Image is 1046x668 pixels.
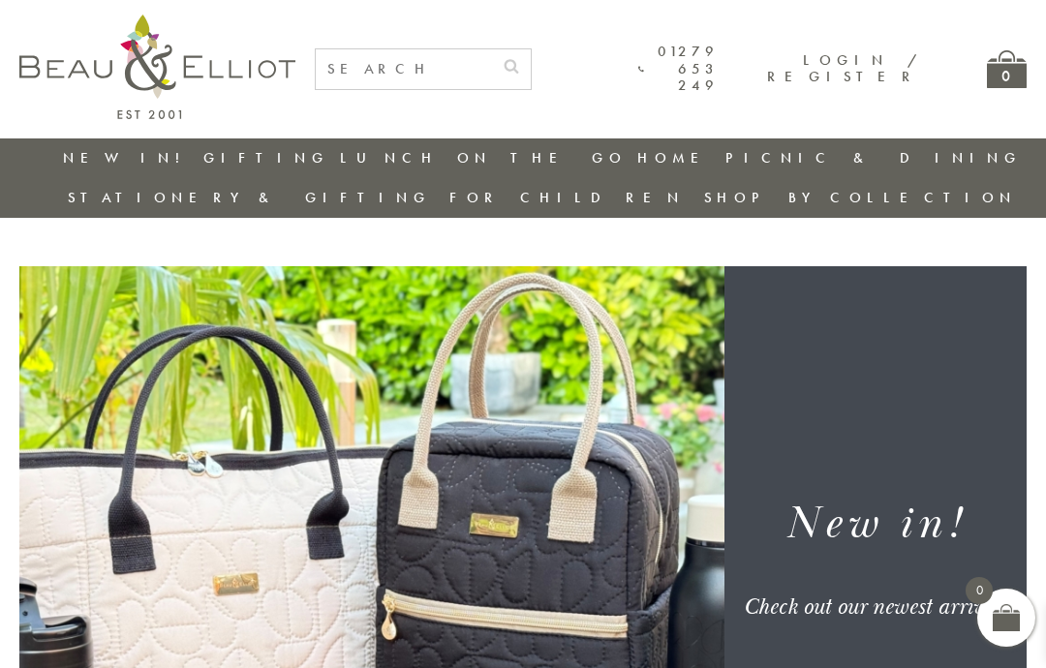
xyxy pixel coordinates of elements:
a: Shop by collection [704,188,1017,207]
a: Stationery & Gifting [68,188,431,207]
input: SEARCH [316,49,492,89]
a: Gifting [203,148,329,167]
a: Picnic & Dining [725,148,1022,167]
a: 01279 653 249 [638,44,719,94]
a: New in! [63,148,193,167]
div: Check out our newest arrivals [740,592,1012,622]
img: logo [19,15,295,119]
a: Home [637,148,715,167]
h1: New in! [740,495,1012,554]
span: 0 [966,577,993,604]
a: For Children [449,188,685,207]
a: 0 [987,50,1027,88]
a: Login / Register [767,50,919,86]
a: Lunch On The Go [340,148,627,167]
